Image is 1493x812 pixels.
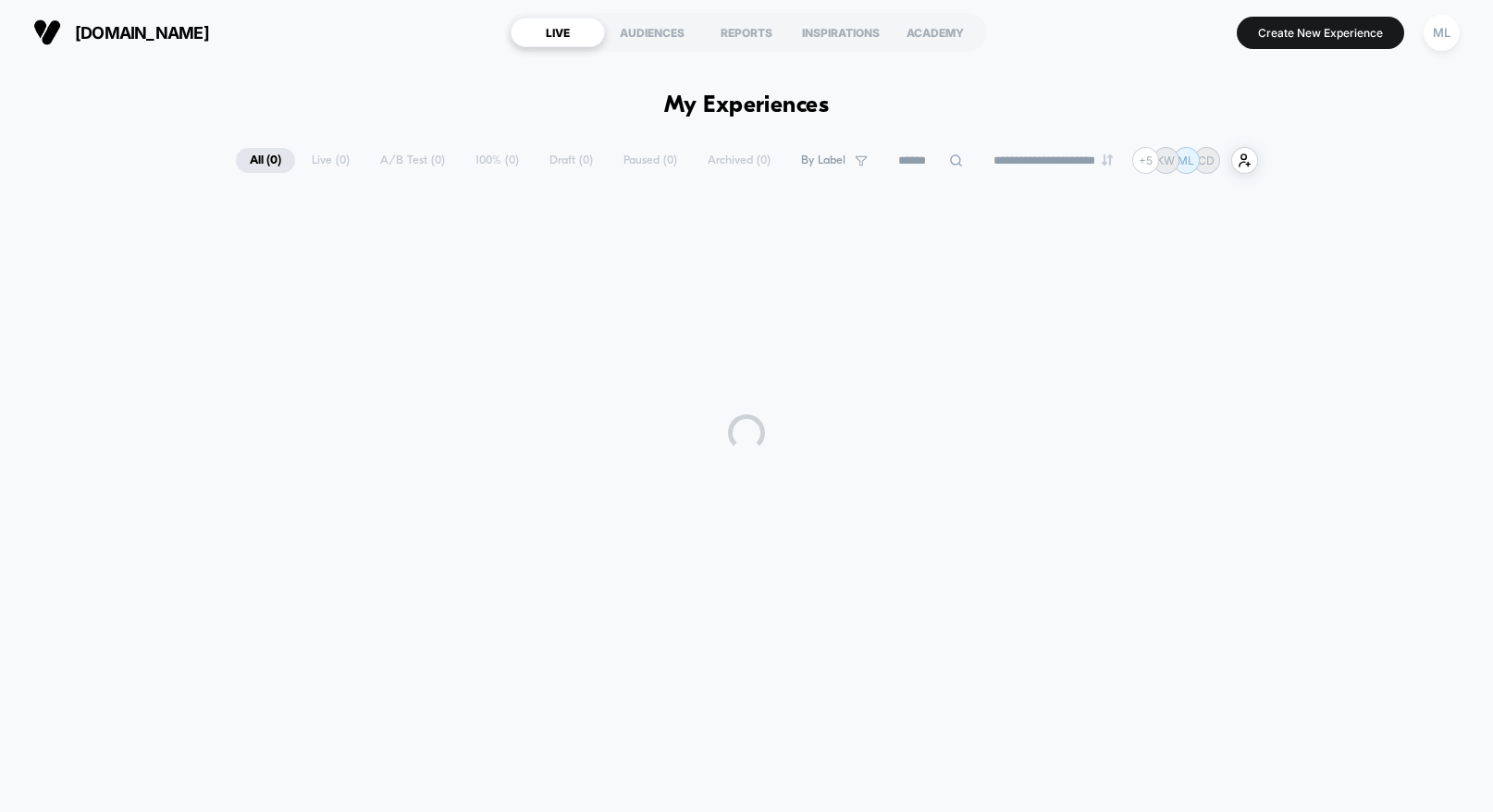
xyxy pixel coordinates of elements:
div: LIVE [511,18,605,47]
div: ACADEMY [888,18,982,47]
button: [DOMAIN_NAME] [28,18,215,47]
span: [DOMAIN_NAME] [75,23,209,43]
h1: My Experiences [664,92,830,119]
span: All ( 0 ) [236,148,295,173]
div: REPORTS [699,18,794,47]
button: ML [1418,14,1465,52]
img: Visually logo [33,18,61,46]
p: KW [1156,154,1175,167]
span: By Label [801,154,845,167]
div: AUDIENCES [605,18,699,47]
button: Create New Experience [1237,17,1404,49]
div: INSPIRATIONS [794,18,888,47]
p: ML [1178,154,1194,167]
p: CD [1198,154,1215,167]
img: end [1102,154,1113,166]
div: + 5 [1132,147,1159,174]
div: ML [1424,15,1460,51]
